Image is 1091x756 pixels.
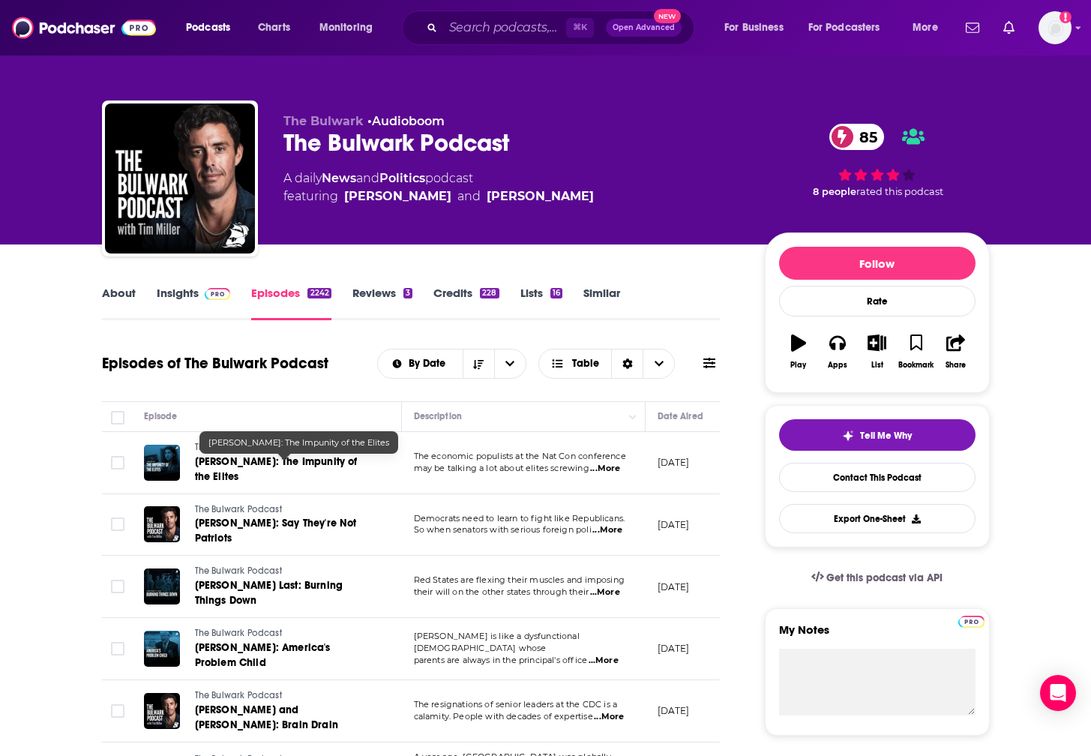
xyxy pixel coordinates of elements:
span: For Business [724,17,784,38]
div: Open Intercom Messenger [1040,675,1076,711]
span: Table [572,358,599,369]
button: Play [779,325,818,379]
span: ...More [590,586,620,598]
span: rated this podcast [856,186,943,197]
button: open menu [175,16,250,40]
button: Bookmark [897,325,936,379]
svg: Add a profile image [1060,11,1072,23]
button: open menu [799,16,902,40]
span: Democrats need to learn to fight like Republicans. [414,513,625,523]
a: The Bulwark Podcast [195,565,375,578]
a: News [322,171,356,185]
span: So when senators with serious foreign poli [414,524,592,535]
span: [PERSON_NAME]: America's Problem Child [195,641,331,669]
span: Monitoring [319,17,373,38]
div: Rate [779,286,976,316]
button: Choose View [538,349,676,379]
div: Share [946,361,966,370]
a: Tim Miller [487,187,594,205]
span: [PERSON_NAME] Last: Burning Things Down [195,579,343,607]
span: [PERSON_NAME] is like a dysfunctional [DEMOGRAPHIC_DATA] whose [414,631,580,653]
button: Open AdvancedNew [606,19,682,37]
a: The Bulwark Podcast [195,627,375,640]
a: 85 [829,124,885,150]
span: and [356,171,379,185]
p: [DATE] [658,456,690,469]
button: Follow [779,247,976,280]
a: The Bulwark Podcast [195,689,375,703]
button: open menu [494,349,526,378]
a: The Bulwark Podcast [195,503,375,517]
span: Red States are flexing their muscles and imposing [414,574,625,585]
a: Similar [583,286,620,320]
span: • [367,114,445,128]
span: The Bulwark Podcast [195,504,282,514]
a: Charts [248,16,299,40]
span: The Bulwark Podcast [195,565,282,576]
div: Description [414,407,462,425]
p: [DATE] [658,518,690,531]
div: List [871,361,883,370]
a: InsightsPodchaser Pro [157,286,231,320]
img: tell me why sparkle [842,430,854,442]
label: My Notes [779,622,976,649]
button: Apps [818,325,857,379]
div: Apps [828,361,847,370]
div: Episode [144,407,178,425]
a: Get this podcast via API [799,559,955,596]
span: [PERSON_NAME]: The Impunity of the Elites [195,455,358,483]
a: Charlie Sykes [344,187,451,205]
p: [DATE] [658,580,690,593]
h2: Choose List sort [377,349,526,379]
span: ...More [590,463,620,475]
span: Tell Me Why [860,430,912,442]
span: Toggle select row [111,642,124,655]
button: Show profile menu [1039,11,1072,44]
span: featuring [283,187,594,205]
p: [DATE] [658,704,690,717]
img: Podchaser Pro [205,288,231,300]
button: Export One-Sheet [779,504,976,533]
span: Toggle select row [111,456,124,469]
a: Credits228 [433,286,499,320]
div: Sort Direction [611,349,643,378]
span: Open Advanced [613,24,675,31]
span: The Bulwark Podcast [195,628,282,638]
p: [DATE] [658,642,690,655]
span: [PERSON_NAME] and [PERSON_NAME]: Brain Drain [195,703,338,731]
button: Column Actions [624,408,642,426]
img: Podchaser Pro [958,616,985,628]
span: The economic populists at the Nat Con conference [414,451,626,461]
span: The Bulwark Podcast [195,690,282,700]
a: Show notifications dropdown [960,15,985,40]
img: The Bulwark Podcast [105,103,255,253]
span: Logged in as kirstycam [1039,11,1072,44]
div: 2242 [307,288,331,298]
div: 16 [550,288,562,298]
span: may be talking a lot about elites screwing [414,463,589,473]
a: About [102,286,136,320]
img: Podchaser - Follow, Share and Rate Podcasts [12,13,156,42]
span: More [913,17,938,38]
span: ...More [592,524,622,536]
a: [PERSON_NAME]: The Impunity of the Elites [195,454,375,484]
input: Search podcasts, credits, & more... [443,16,566,40]
span: ...More [594,711,624,723]
span: Charts [258,17,290,38]
a: [PERSON_NAME] and [PERSON_NAME]: Brain Drain [195,703,375,733]
a: Pro website [958,613,985,628]
span: For Podcasters [808,17,880,38]
div: Date Aired [658,407,703,425]
span: ...More [589,655,619,667]
button: List [857,325,896,379]
span: The Bulwark [283,114,364,128]
div: Search podcasts, credits, & more... [416,10,709,45]
div: Play [790,361,806,370]
div: 3 [403,288,412,298]
button: open menu [309,16,392,40]
span: [PERSON_NAME]: Say They're Not Patriots [195,517,357,544]
span: Toggle select row [111,580,124,593]
span: The Bulwark Podcast [195,442,282,452]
